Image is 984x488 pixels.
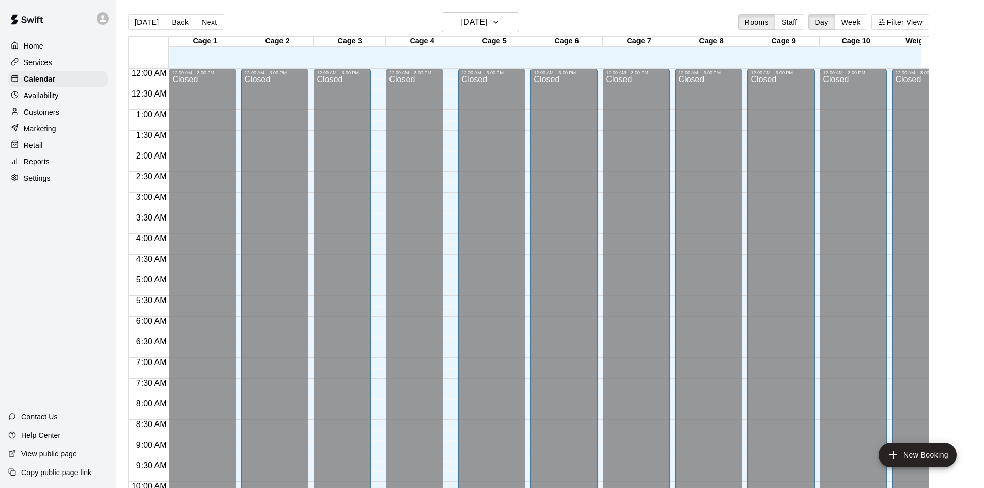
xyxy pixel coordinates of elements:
div: Cage 4 [386,37,458,46]
div: Cage 3 [314,37,386,46]
span: 12:00 AM [129,69,169,77]
div: 12:00 AM – 3:00 PM [534,70,595,75]
p: View public page [21,449,77,459]
a: Availability [8,88,108,103]
p: Services [24,57,52,68]
div: Cage 2 [241,37,314,46]
span: 2:30 AM [134,172,169,181]
div: Weight room [892,37,964,46]
p: Availability [24,90,59,101]
div: Cage 8 [675,37,747,46]
p: Reports [24,156,50,167]
span: 4:00 AM [134,234,169,243]
div: 12:00 AM – 3:00 PM [317,70,368,75]
span: 3:00 AM [134,193,169,201]
div: Cage 7 [603,37,675,46]
p: Home [24,41,43,51]
a: Calendar [8,71,108,87]
p: Calendar [24,74,55,84]
span: 9:30 AM [134,461,169,470]
a: Reports [8,154,108,169]
a: Home [8,38,108,54]
button: Rooms [738,14,775,30]
p: Retail [24,140,43,150]
span: 6:30 AM [134,337,169,346]
div: 12:00 AM – 3:00 PM [172,70,233,75]
p: Settings [24,173,51,183]
span: 7:00 AM [134,358,169,367]
div: 12:00 AM – 3:00 PM [244,70,305,75]
span: 4:30 AM [134,255,169,263]
span: 8:30 AM [134,420,169,429]
a: Customers [8,104,108,120]
div: Cage 1 [169,37,241,46]
div: 12:00 AM – 3:00 PM [678,70,739,75]
span: 1:30 AM [134,131,169,139]
div: 12:00 AM – 3:00 PM [895,70,956,75]
h6: [DATE] [461,15,488,29]
a: Settings [8,170,108,186]
button: [DATE] [442,12,519,32]
span: 5:00 AM [134,275,169,284]
div: Cage 10 [820,37,892,46]
p: Marketing [24,123,56,134]
p: Help Center [21,430,60,440]
button: Back [165,14,195,30]
div: Cage 6 [530,37,603,46]
span: 3:30 AM [134,213,169,222]
div: 12:00 AM – 3:00 PM [751,70,811,75]
span: 7:30 AM [134,379,169,387]
div: 12:00 AM – 3:00 PM [389,70,440,75]
p: Customers [24,107,59,117]
button: Next [195,14,224,30]
div: Cage 5 [458,37,530,46]
span: 1:00 AM [134,110,169,119]
div: 12:00 AM – 3:00 PM [461,70,522,75]
span: 8:00 AM [134,399,169,408]
span: 2:00 AM [134,151,169,160]
button: add [879,443,957,467]
a: Marketing [8,121,108,136]
span: 9:00 AM [134,440,169,449]
button: Staff [775,14,804,30]
span: 12:30 AM [129,89,169,98]
div: Cage 9 [747,37,820,46]
p: Copy public page link [21,467,91,478]
div: 12:00 AM – 3:00 PM [823,70,884,75]
button: Day [808,14,835,30]
a: Services [8,55,108,70]
span: 5:30 AM [134,296,169,305]
span: 6:00 AM [134,317,169,325]
a: Retail [8,137,108,153]
button: Week [835,14,867,30]
p: Contact Us [21,412,58,422]
button: Filter View [871,14,929,30]
div: 12:00 AM – 3:00 PM [606,70,667,75]
button: [DATE] [128,14,165,30]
